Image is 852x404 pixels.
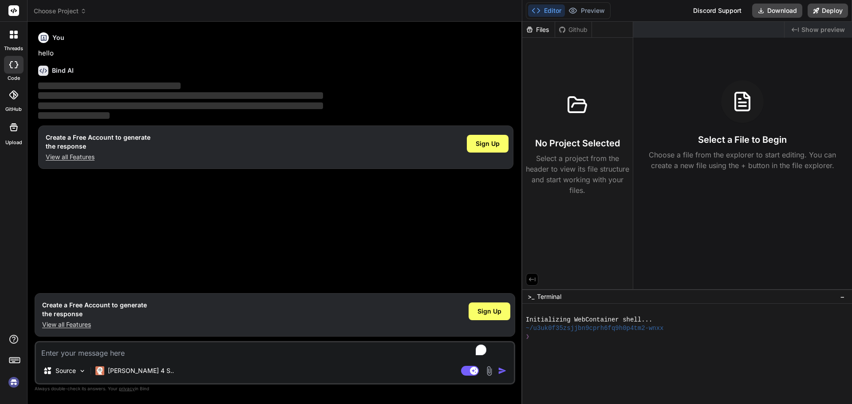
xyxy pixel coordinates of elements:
[8,75,20,82] label: code
[522,25,555,34] div: Files
[42,320,147,329] p: View all Features
[840,292,845,301] span: −
[5,106,22,113] label: GitHub
[38,82,181,89] span: ‌
[808,4,848,18] button: Deploy
[528,4,565,17] button: Editor
[46,153,150,161] p: View all Features
[35,384,515,393] p: Always double-check its answers. Your in Bind
[55,366,76,375] p: Source
[36,342,514,358] textarea: To enrich screen reader interactions, please activate Accessibility in Grammarly extension settings
[5,139,22,146] label: Upload
[476,139,500,148] span: Sign Up
[838,290,847,304] button: −
[95,366,104,375] img: Claude 4 Sonnet
[4,45,23,52] label: threads
[42,301,147,318] h1: Create a Free Account to generate the response
[38,92,323,99] span: ‌
[108,366,174,375] p: [PERSON_NAME] 4 S..
[528,292,534,301] span: >_
[119,386,135,391] span: privacy
[643,149,842,171] p: Choose a file from the explorer to start editing. You can create a new file using the + button in...
[537,292,561,301] span: Terminal
[555,25,592,34] div: Github
[526,316,653,324] span: Initializing WebContainer shell...
[498,366,507,375] img: icon
[477,307,501,316] span: Sign Up
[52,33,64,42] h6: You
[688,4,747,18] div: Discord Support
[526,324,664,333] span: ~/u3uk0f35zsjjbn9cprh6fq9h0p4tm2-wnxx
[6,375,21,390] img: signin
[38,102,323,109] span: ‌
[752,4,802,18] button: Download
[565,4,608,17] button: Preview
[46,133,150,151] h1: Create a Free Account to generate the response
[535,137,620,149] h3: No Project Selected
[484,366,494,376] img: attachment
[52,66,74,75] h6: Bind AI
[38,112,110,119] span: ‌
[801,25,845,34] span: Show preview
[34,7,87,16] span: Choose Project
[79,367,86,375] img: Pick Models
[526,333,530,341] span: ❯
[698,133,787,146] h3: Select a File to Begin
[38,48,513,59] p: hello
[526,153,629,196] p: Select a project from the header to view its file structure and start working with your files.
